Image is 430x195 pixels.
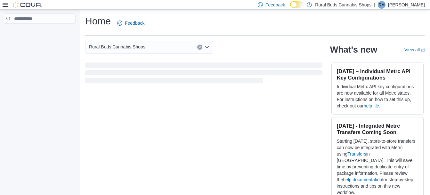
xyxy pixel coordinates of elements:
[337,68,418,81] h3: [DATE] – Individual Metrc API Key Configurations
[85,64,322,84] span: Loading
[115,17,147,30] a: Feedback
[290,1,304,8] input: Dark Mode
[364,103,379,108] a: help file
[85,15,111,28] h1: Home
[13,2,42,8] img: Cova
[197,45,202,50] button: Clear input
[330,45,377,55] h2: What's new
[89,43,145,51] span: Rural Buds Cannabis Shops
[421,48,425,52] svg: External link
[204,45,209,50] button: Open list of options
[337,123,418,135] h3: [DATE] - Integrated Metrc Transfers Coming Soon
[337,83,418,109] p: Individual Metrc API key configurations are now available for all Metrc states. For instructions ...
[265,2,285,8] span: Feedback
[388,1,425,9] p: [PERSON_NAME]
[125,20,144,26] span: Feedback
[404,47,425,52] a: View allExternal link
[315,1,371,9] p: Rural Buds Cannabis Shops
[379,1,385,9] span: DM
[4,25,76,40] nav: Complex example
[374,1,375,9] p: |
[343,177,382,182] a: help documentation
[378,1,385,9] div: Dyea Measor
[347,151,366,157] a: Transfers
